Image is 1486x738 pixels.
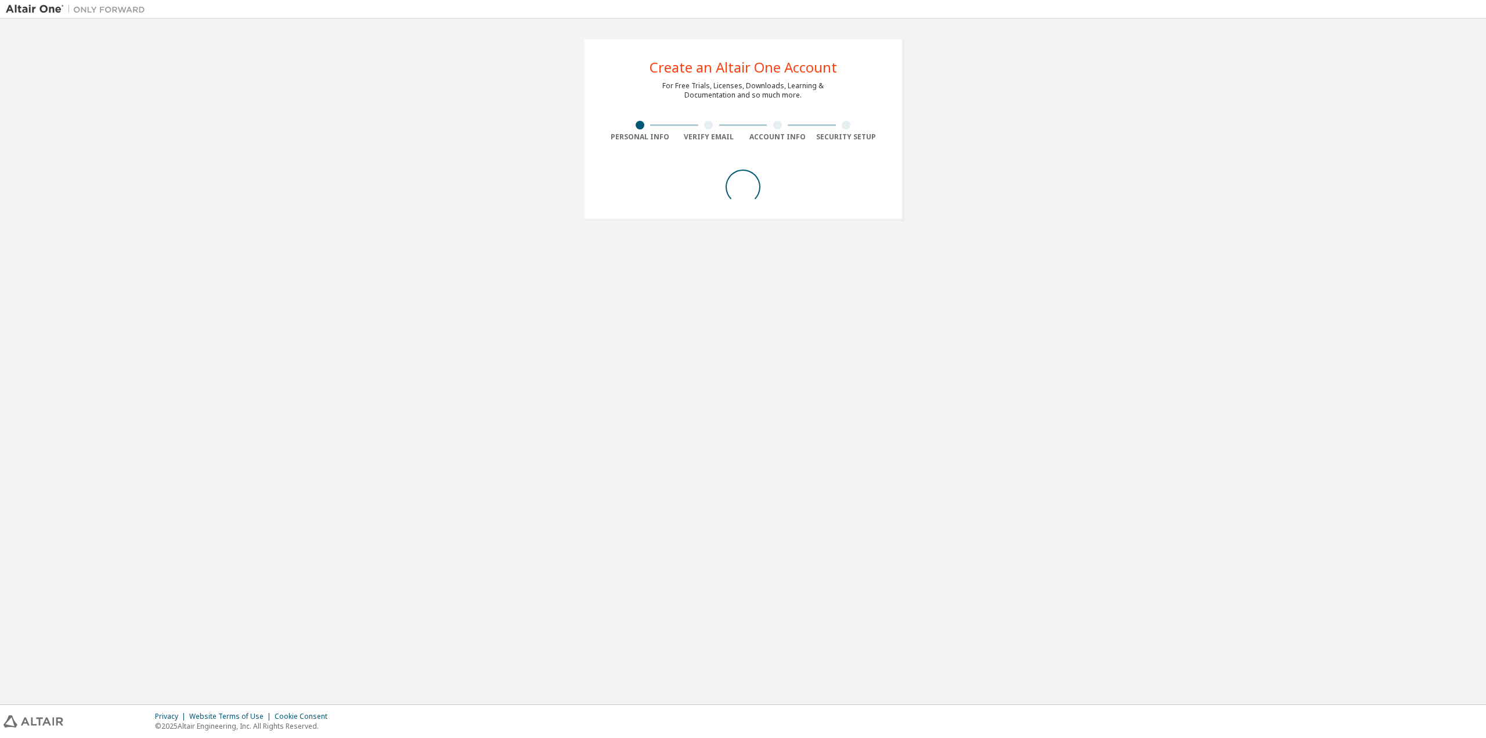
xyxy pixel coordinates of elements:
[3,715,63,728] img: altair_logo.svg
[662,81,824,100] div: For Free Trials, Licenses, Downloads, Learning & Documentation and so much more.
[743,132,812,142] div: Account Info
[155,712,189,721] div: Privacy
[275,712,334,721] div: Cookie Consent
[675,132,744,142] div: Verify Email
[650,60,837,74] div: Create an Altair One Account
[605,132,675,142] div: Personal Info
[155,721,334,731] p: © 2025 Altair Engineering, Inc. All Rights Reserved.
[6,3,151,15] img: Altair One
[189,712,275,721] div: Website Terms of Use
[812,132,881,142] div: Security Setup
